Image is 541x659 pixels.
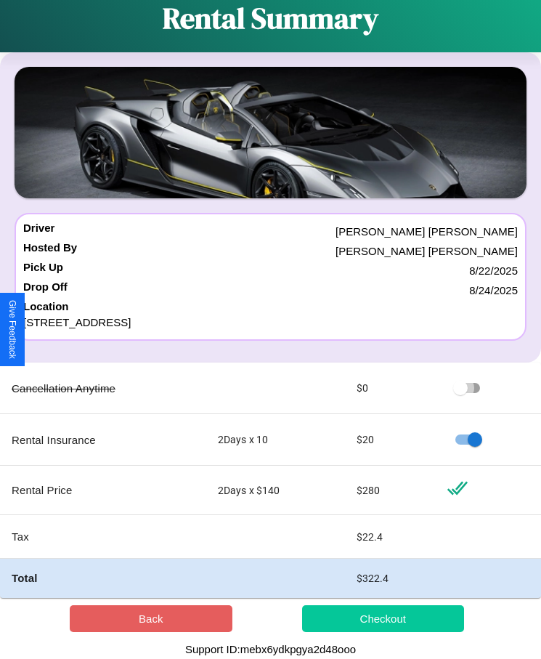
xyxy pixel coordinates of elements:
p: Support ID: mebx6ydkpgya2d48ooo [185,639,356,659]
p: 8 / 22 / 2025 [469,261,518,280]
p: [PERSON_NAME] [PERSON_NAME] [335,222,518,241]
h4: Total [12,570,195,586]
div: Give Feedback [7,300,17,359]
p: [PERSON_NAME] [PERSON_NAME] [335,241,518,261]
td: $ 322.4 [345,559,436,598]
button: Back [70,605,232,632]
button: Checkout [302,605,465,632]
p: [STREET_ADDRESS] [23,312,518,332]
p: 8 / 24 / 2025 [469,280,518,300]
td: $ 0 [345,363,436,414]
p: Rental Price [12,480,195,500]
h4: Driver [23,222,54,241]
td: $ 280 [345,466,436,515]
p: Tax [12,527,195,546]
td: $ 22.4 [345,515,436,559]
h4: Location [23,300,518,312]
td: $ 20 [345,414,436,466]
p: Rental Insurance [12,430,195,450]
td: 2 Days x 10 [206,414,345,466]
h4: Drop Off [23,280,68,300]
h4: Hosted By [23,241,77,261]
td: 2 Days x $ 140 [206,466,345,515]
h4: Pick Up [23,261,63,280]
p: Cancellation Anytime [12,379,195,398]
